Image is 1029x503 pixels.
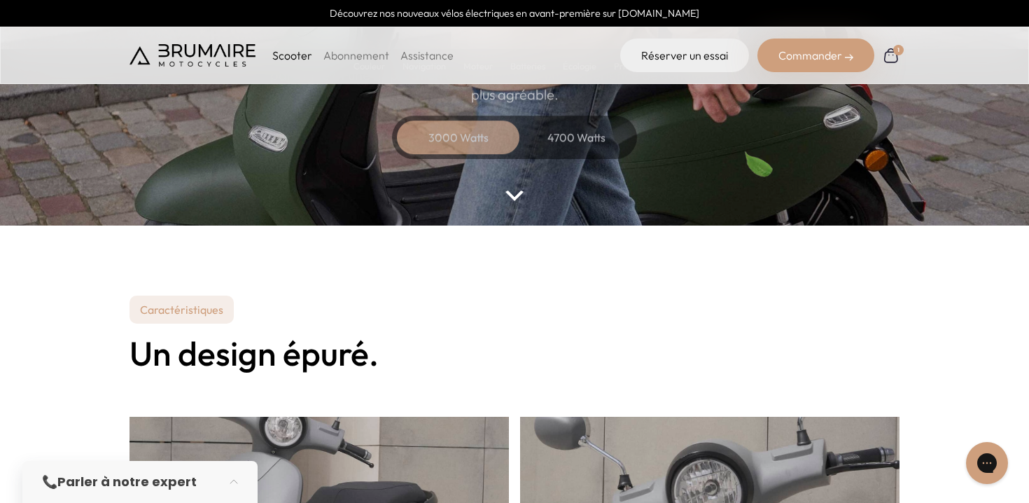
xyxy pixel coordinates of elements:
[520,120,632,154] div: 4700 Watts
[272,47,312,64] p: Scooter
[269,46,759,104] p: Deux batteries portables, un moteur électrique puissant, une clé numérique partagée et une applic...
[757,39,874,72] div: Commander
[959,437,1015,489] iframe: Gorgias live chat messenger
[620,39,749,72] a: Réserver un essai
[129,335,899,372] h2: Un design épuré.
[400,48,454,62] a: Assistance
[402,120,514,154] div: 3000 Watts
[129,44,255,67] img: Brumaire Motocycles
[893,45,904,55] div: 1
[323,48,389,62] a: Abonnement
[129,296,234,324] p: Caractéristiques
[883,47,899,64] a: 1
[845,53,853,62] img: right-arrow-2.png
[883,47,899,64] img: Panier
[505,191,524,201] img: arrow-bottom.png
